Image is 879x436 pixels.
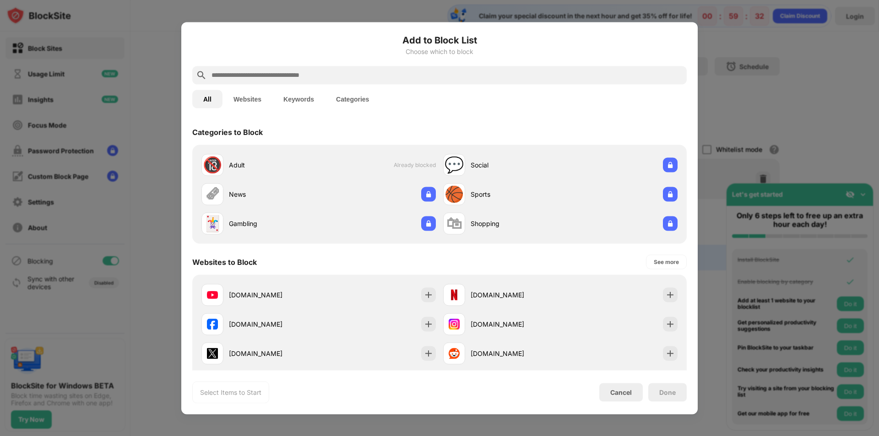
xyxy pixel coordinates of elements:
[229,189,319,199] div: News
[449,289,460,300] img: favicons
[207,289,218,300] img: favicons
[229,219,319,228] div: Gambling
[272,90,325,108] button: Keywords
[200,388,261,397] div: Select Items to Start
[325,90,380,108] button: Categories
[192,90,222,108] button: All
[196,70,207,81] img: search.svg
[659,388,676,396] div: Done
[445,185,464,204] div: 🏀
[229,290,319,300] div: [DOMAIN_NAME]
[446,214,462,233] div: 🛍
[192,257,257,266] div: Websites to Block
[449,348,460,359] img: favicons
[471,349,560,358] div: [DOMAIN_NAME]
[192,33,687,47] h6: Add to Block List
[203,214,222,233] div: 🃏
[610,388,632,396] div: Cancel
[222,90,272,108] button: Websites
[394,161,436,168] span: Already blocked
[229,160,319,170] div: Adult
[471,160,560,170] div: Social
[205,185,220,204] div: 🗞
[229,319,319,329] div: [DOMAIN_NAME]
[471,319,560,329] div: [DOMAIN_NAME]
[207,348,218,359] img: favicons
[471,290,560,300] div: [DOMAIN_NAME]
[449,318,460,329] img: favicons
[229,349,319,358] div: [DOMAIN_NAME]
[471,189,560,199] div: Sports
[654,257,679,266] div: See more
[192,127,263,136] div: Categories to Block
[445,156,464,174] div: 💬
[207,318,218,329] img: favicons
[203,156,222,174] div: 🔞
[192,48,687,55] div: Choose which to block
[471,219,560,228] div: Shopping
